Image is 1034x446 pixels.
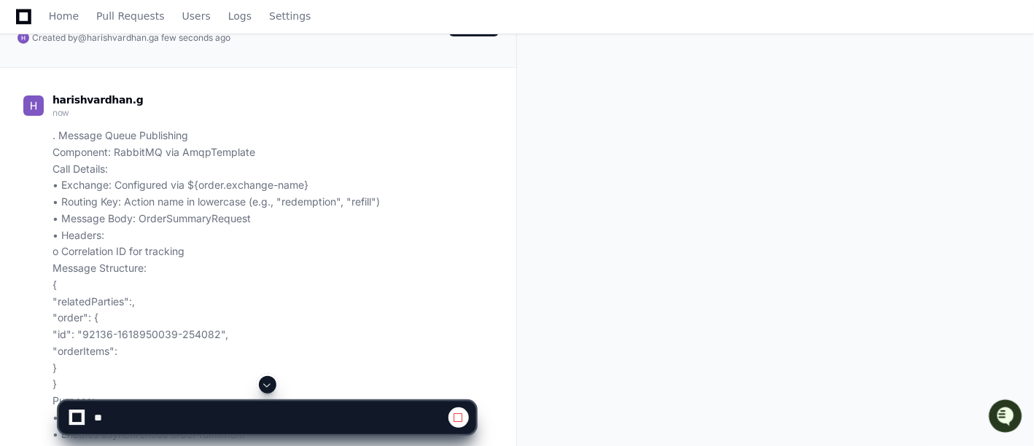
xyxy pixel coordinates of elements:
[53,94,143,106] span: harishvardhan.g
[32,32,230,44] span: Created by
[18,32,29,44] img: ACg8ocLP8oxJ0EN4w4jw_aoblMRvhB2iYSmTUC3XeFbT4sYd1xVnxg=s96-c
[49,12,79,20] span: Home
[182,12,211,20] span: Users
[96,12,164,20] span: Pull Requests
[269,12,311,20] span: Settings
[50,109,239,123] div: Start new chat
[78,32,87,43] span: @
[145,153,176,164] span: Pylon
[53,107,69,118] span: now
[50,123,184,135] div: We're available if you need us!
[987,398,1027,437] iframe: Open customer support
[228,12,252,20] span: Logs
[15,15,44,44] img: PlayerZero
[103,152,176,164] a: Powered byPylon
[154,32,230,43] span: a few seconds ago
[248,113,265,130] button: Start new chat
[23,95,44,116] img: ACg8ocLP8oxJ0EN4w4jw_aoblMRvhB2iYSmTUC3XeFbT4sYd1xVnxg=s96-c
[15,109,41,135] img: 1756235613930-3d25f9e4-fa56-45dd-b3ad-e072dfbd1548
[87,32,154,43] span: harishvardhan.g
[15,58,265,82] div: Welcome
